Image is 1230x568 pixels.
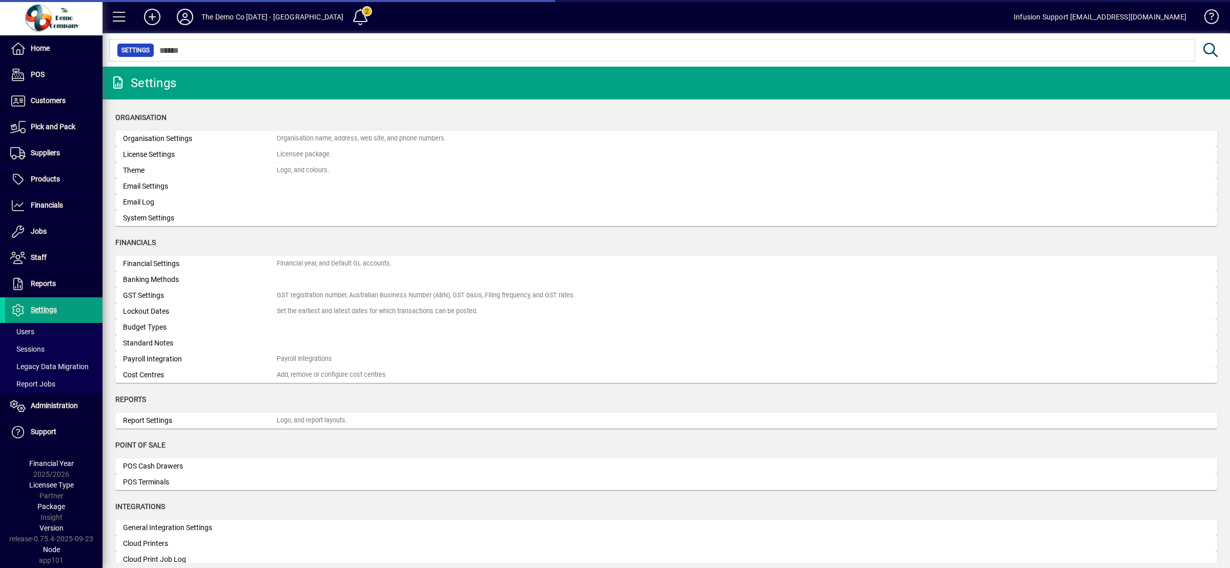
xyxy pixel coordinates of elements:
a: Banking Methods [115,272,1217,288]
a: Standard Notes [115,335,1217,351]
a: Legacy Data Migration [5,358,102,375]
div: GST registration number, Australian Business Number (ABN), GST basis, Filing frequency, and GST r... [277,291,575,300]
button: Profile [169,8,201,26]
a: Sessions [5,340,102,358]
span: Suppliers [31,149,60,157]
div: Financial year, and Default GL accounts. [277,259,392,269]
a: POS Cash Drawers [115,458,1217,474]
div: Organisation name, address, web site, and phone numbers. [277,134,446,144]
a: Financials [5,193,102,218]
div: Organisation Settings [123,133,277,144]
div: Cloud Printers [123,538,277,549]
span: Administration [31,401,78,410]
div: Payroll Integrations [277,354,332,364]
a: Knowledge Base [1197,2,1217,35]
div: Logo, and colours. [277,166,329,175]
div: Email Settings [123,181,277,192]
a: System Settings [115,210,1217,226]
div: Theme [123,165,277,176]
div: Banking Methods [123,274,277,285]
a: License SettingsLicensee package. [115,147,1217,163]
div: Report Settings [123,415,277,426]
span: Users [10,328,34,336]
a: Financial SettingsFinancial year, and Default GL accounts. [115,256,1217,272]
a: Users [5,323,102,340]
span: Home [31,44,50,52]
div: General Integration Settings [123,522,277,533]
div: Settings [110,75,176,91]
a: Cloud Print Job Log [115,552,1217,567]
a: Customers [5,88,102,114]
span: Organisation [115,113,167,121]
span: Report Jobs [10,380,55,388]
a: Suppliers [5,140,102,166]
a: Payroll IntegrationPayroll Integrations [115,351,1217,367]
div: Licensee package. [277,150,331,159]
a: Report SettingsLogo, and report layouts. [115,413,1217,429]
span: Support [31,428,56,436]
span: Reports [115,395,146,403]
a: Staff [5,245,102,271]
div: Infusion Support [EMAIL_ADDRESS][DOMAIN_NAME] [1014,9,1186,25]
span: Financials [31,201,63,209]
a: Organisation SettingsOrganisation name, address, web site, and phone numbers. [115,131,1217,147]
span: Financial Year [29,459,74,468]
span: Version [39,524,64,532]
a: Pick and Pack [5,114,102,140]
button: Add [136,8,169,26]
a: Support [5,419,102,445]
div: Cloud Print Job Log [123,554,277,565]
div: System Settings [123,213,277,224]
div: GST Settings [123,290,277,301]
div: Lockout Dates [123,306,277,317]
span: Package [37,502,65,511]
span: Financials [115,238,156,247]
div: License Settings [123,149,277,160]
a: Email Settings [115,178,1217,194]
div: The Demo Co [DATE] - [GEOGRAPHIC_DATA] [201,9,344,25]
a: POS [5,62,102,88]
a: Administration [5,393,102,419]
div: Budget Types [123,322,277,333]
a: GST SettingsGST registration number, Australian Business Number (ABN), GST basis, Filing frequenc... [115,288,1217,303]
span: Staff [31,253,47,261]
span: Integrations [115,502,165,511]
span: Sessions [10,345,45,353]
span: Products [31,175,60,183]
div: Financial Settings [123,258,277,269]
a: General Integration Settings [115,520,1217,536]
a: Budget Types [115,319,1217,335]
div: POS Cash Drawers [123,461,277,472]
span: POS [31,70,45,78]
div: Email Log [123,197,277,208]
a: Home [5,36,102,62]
a: Report Jobs [5,375,102,393]
span: Settings [31,306,57,314]
span: Settings [121,45,150,55]
div: POS Terminals [123,477,277,488]
div: Payroll Integration [123,354,277,364]
div: Add, remove or configure cost centres [277,370,386,380]
div: Standard Notes [123,338,277,349]
span: Node [43,545,60,554]
span: Jobs [31,227,47,235]
span: Reports [31,279,56,288]
a: Cost CentresAdd, remove or configure cost centres [115,367,1217,383]
div: Cost Centres [123,370,277,380]
a: Reports [5,271,102,297]
a: POS Terminals [115,474,1217,490]
span: Point of Sale [115,441,166,449]
a: Jobs [5,219,102,245]
div: Logo, and report layouts. [277,416,347,425]
span: Licensee Type [29,481,74,489]
span: Customers [31,96,66,105]
div: Set the earliest and latest dates for which transactions can be posted. [277,307,478,316]
a: Cloud Printers [115,536,1217,552]
a: Products [5,167,102,192]
a: Email Log [115,194,1217,210]
span: Legacy Data Migration [10,362,89,371]
a: Lockout DatesSet the earliest and latest dates for which transactions can be posted. [115,303,1217,319]
span: Pick and Pack [31,123,75,131]
a: ThemeLogo, and colours. [115,163,1217,178]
